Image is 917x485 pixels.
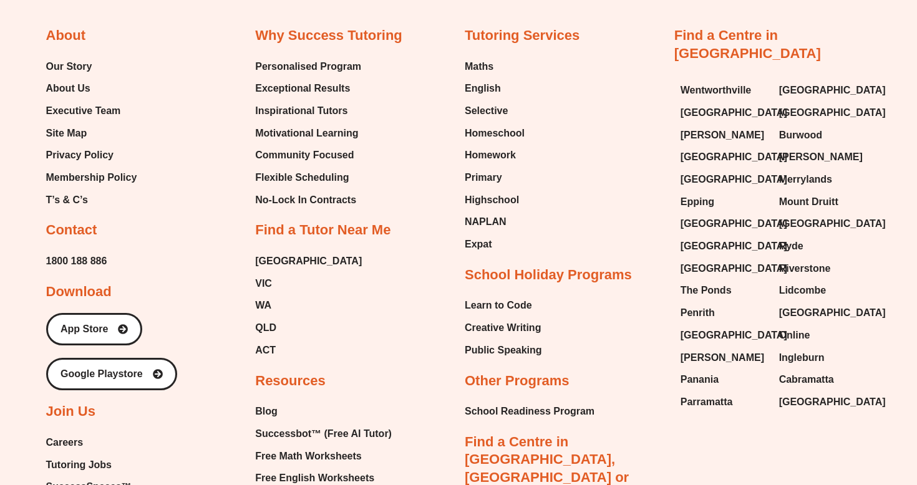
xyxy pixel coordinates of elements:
h2: About [46,27,86,45]
h2: Contact [46,221,97,239]
a: Selective [465,102,525,120]
h2: Tutoring Services [465,27,580,45]
a: Maths [465,57,525,76]
a: No-Lock In Contracts [255,191,361,209]
a: Executive Team [46,102,137,120]
a: About Us [46,79,137,98]
a: English [465,79,525,98]
a: Membership Policy [46,168,137,187]
span: WA [255,296,271,315]
span: ACT [255,341,276,360]
a: Free Math Worksheets [255,447,404,466]
a: Privacy Policy [46,146,137,165]
iframe: Chat Widget [638,20,917,485]
span: No-Lock In Contracts [255,191,356,209]
a: School Readiness Program [465,402,594,421]
span: Motivational Learning [255,124,358,143]
h2: Join Us [46,403,95,421]
a: Public Speaking [465,341,542,360]
a: Site Map [46,124,137,143]
span: Primary [465,168,502,187]
a: Homeschool [465,124,525,143]
a: App Store [46,313,142,345]
h2: Find a Tutor Near Me [255,221,391,239]
a: Inspirational Tutors [255,102,361,120]
span: T’s & C’s [46,191,88,209]
span: Inspirational Tutors [255,102,347,120]
span: Highschool [465,191,519,209]
a: Personalised Program [255,57,361,76]
a: WA [255,296,362,315]
a: Careers [46,433,153,452]
span: Exceptional Results [255,79,350,98]
span: Community Focused [255,146,354,165]
a: VIC [255,274,362,293]
span: Flexible Scheduling [255,168,349,187]
span: Homework [465,146,516,165]
a: Blog [255,402,404,421]
span: Site Map [46,124,87,143]
span: Tutoring Jobs [46,456,112,474]
h2: Why Success Tutoring [255,27,402,45]
a: Tutoring Jobs [46,456,153,474]
a: NAPLAN [465,213,525,231]
span: Learn to Code [465,296,532,315]
a: 1800 188 886 [46,252,107,271]
span: Careers [46,433,84,452]
span: Successbot™ (Free AI Tutor) [255,425,392,443]
h2: Resources [255,372,326,390]
a: Exceptional Results [255,79,361,98]
span: NAPLAN [465,213,507,231]
a: Successbot™ (Free AI Tutor) [255,425,404,443]
a: Highschool [465,191,525,209]
a: Flexible Scheduling [255,168,361,187]
a: Primary [465,168,525,187]
span: Creative Writing [465,319,541,337]
a: Community Focused [255,146,361,165]
a: Expat [465,235,525,254]
a: Google Playstore [46,358,177,390]
span: Blog [255,402,278,421]
a: Creative Writing [465,319,542,337]
a: [GEOGRAPHIC_DATA] [255,252,362,271]
h2: Download [46,283,112,301]
a: Motivational Learning [255,124,361,143]
a: Homework [465,146,525,165]
span: App Store [61,324,108,334]
span: Executive Team [46,102,121,120]
span: Our Story [46,57,92,76]
span: QLD [255,319,276,337]
span: About Us [46,79,90,98]
a: Our Story [46,57,137,76]
span: Expat [465,235,492,254]
span: Maths [465,57,493,76]
span: Selective [465,102,508,120]
a: Learn to Code [465,296,542,315]
span: Free Math Worksheets [255,447,361,466]
h2: Other Programs [465,372,570,390]
span: VIC [255,274,272,293]
span: Google Playstore [61,369,143,379]
a: QLD [255,319,362,337]
a: ACT [255,341,362,360]
a: T’s & C’s [46,191,137,209]
span: Privacy Policy [46,146,114,165]
h2: School Holiday Programs [465,266,632,284]
span: English [465,79,501,98]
